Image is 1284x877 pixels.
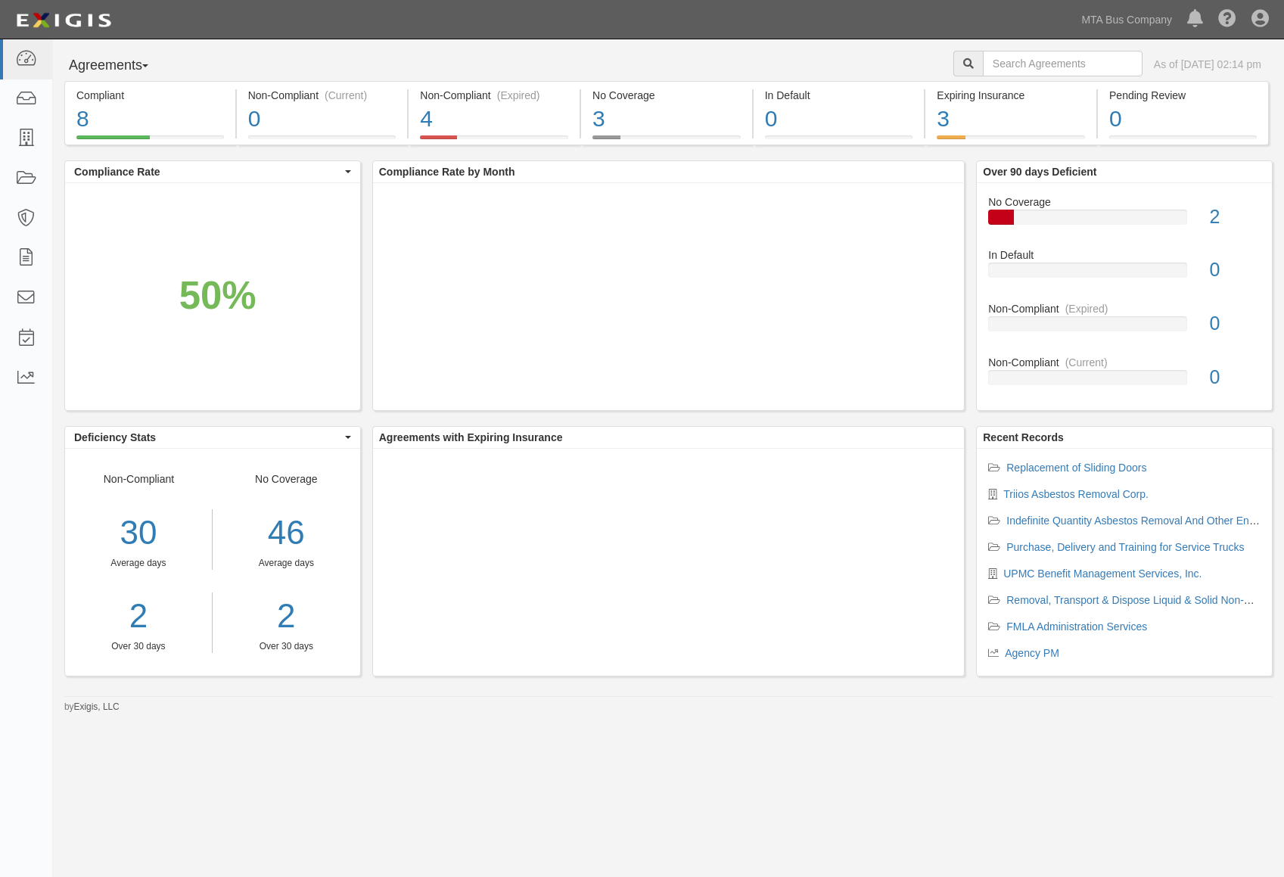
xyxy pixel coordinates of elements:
div: 0 [1199,310,1272,337]
div: (Expired) [497,88,540,103]
a: Expiring Insurance3 [925,135,1096,148]
div: As of [DATE] 02:14 pm [1154,57,1261,72]
a: Non-Compliant(Expired)0 [988,301,1261,355]
div: Average days [65,557,212,570]
div: Expiring Insurance [937,88,1085,103]
input: Search Agreements [983,51,1143,76]
div: 4 [420,103,568,135]
div: 0 [1199,364,1272,391]
a: Non-Compliant(Current)0 [237,135,408,148]
span: Compliance Rate [74,164,341,179]
a: Non-Compliant(Expired)4 [409,135,580,148]
a: In Default0 [988,247,1261,301]
div: (Current) [325,88,367,103]
span: Deficiency Stats [74,430,341,445]
a: No Coverage3 [581,135,752,148]
div: 50% [179,268,256,323]
div: No Coverage [592,88,741,103]
a: 2 [65,592,212,640]
a: Agency PM [1005,647,1059,659]
a: Compliant8 [64,135,235,148]
div: Over 30 days [65,640,212,653]
a: FMLA Administration Services [1006,620,1147,633]
div: 0 [1199,257,1272,284]
a: Triios Asbestos Removal Corp. [1003,488,1149,500]
div: Non-Compliant [977,301,1272,316]
div: Non-Compliant (Current) [248,88,396,103]
div: 0 [765,103,913,135]
a: 2 [224,592,349,640]
div: 0 [248,103,396,135]
div: (Expired) [1065,301,1108,316]
div: 3 [592,103,741,135]
div: Non-Compliant [65,471,213,653]
div: (Current) [1065,355,1108,370]
b: Agreements with Expiring Insurance [379,431,563,443]
div: In Default [765,88,913,103]
a: Non-Compliant(Current)0 [988,355,1261,397]
button: Agreements [64,51,178,81]
div: Non-Compliant [977,355,1272,370]
div: 0 [1109,103,1257,135]
div: In Default [977,247,1272,263]
a: Purchase, Delivery and Training for Service Trucks [1006,541,1244,553]
a: Exigis, LLC [74,701,120,712]
div: 8 [76,103,224,135]
b: Over 90 days Deficient [983,166,1096,178]
div: No Coverage [213,471,360,653]
b: Compliance Rate by Month [379,166,515,178]
small: by [64,701,120,714]
div: 46 [224,509,349,557]
div: No Coverage [977,194,1272,210]
a: No Coverage2 [988,194,1261,248]
a: MTA Bus Company [1074,5,1180,35]
a: Pending Review0 [1098,135,1269,148]
div: Over 30 days [224,640,349,653]
div: 2 [1199,204,1272,231]
div: Pending Review [1109,88,1257,103]
b: Recent Records [983,431,1064,443]
div: Compliant [76,88,224,103]
a: Replacement of Sliding Doors [1006,462,1146,474]
div: 3 [937,103,1085,135]
a: In Default0 [754,135,925,148]
button: Compliance Rate [65,161,360,182]
div: Non-Compliant (Expired) [420,88,568,103]
img: Logo [11,7,116,34]
div: 30 [65,509,212,557]
i: Help Center - Complianz [1218,11,1236,29]
div: Average days [224,557,349,570]
a: UPMC Benefit Management Services, Inc. [1003,568,1202,580]
button: Deficiency Stats [65,427,360,448]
